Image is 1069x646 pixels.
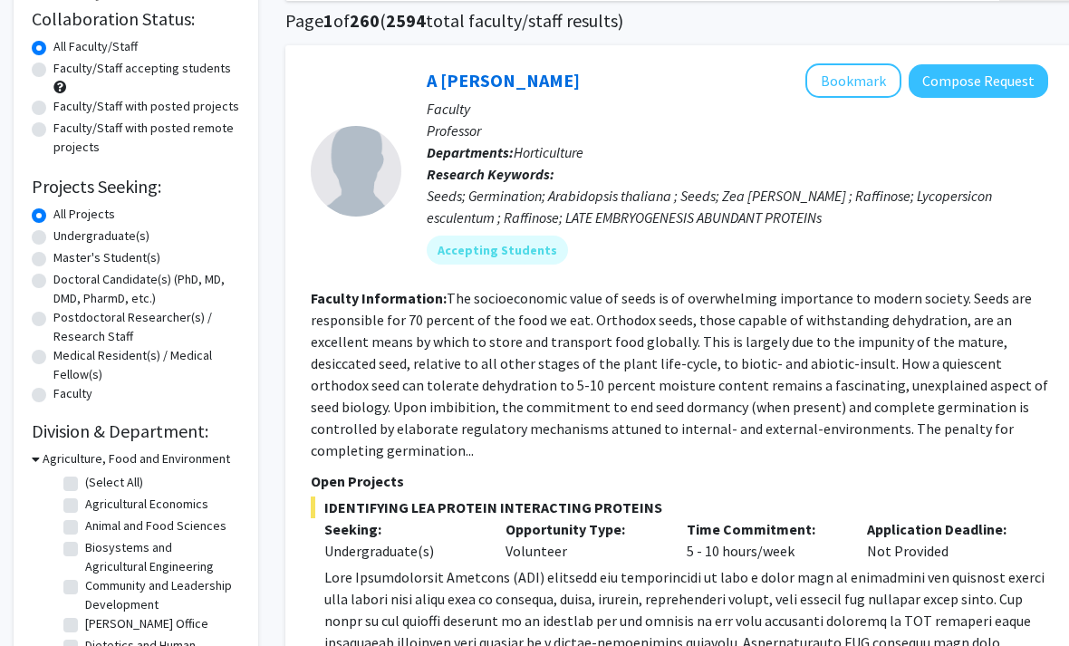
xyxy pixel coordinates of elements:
mat-chip: Accepting Students [427,236,568,265]
h2: Division & Department: [32,420,240,442]
div: 5 - 10 hours/week [673,518,854,562]
p: Faculty [427,98,1048,120]
b: Departments: [427,143,514,161]
fg-read-more: The socioeconomic value of seeds is of overwhelming importance to modern society. Seeds are respo... [311,289,1048,459]
span: 2594 [386,9,426,32]
label: Agricultural Economics [85,495,208,514]
div: Undergraduate(s) [324,540,478,562]
label: Doctoral Candidate(s) (PhD, MD, DMD, PharmD, etc.) [53,270,240,308]
p: Open Projects [311,470,1048,492]
label: Animal and Food Sciences [85,516,226,535]
p: Time Commitment: [687,518,841,540]
label: Faculty/Staff accepting students [53,59,231,78]
a: A [PERSON_NAME] [427,69,580,92]
label: Undergraduate(s) [53,227,149,246]
label: Medical Resident(s) / Medical Fellow(s) [53,346,240,384]
button: Compose Request to A Downie [909,64,1048,98]
b: Faculty Information: [311,289,447,307]
label: Faculty/Staff with posted remote projects [53,119,240,157]
span: 260 [350,9,380,32]
p: Professor [427,120,1048,141]
iframe: Chat [14,564,77,632]
div: Seeds; Germination; Arabidopsis thaliana ; Seeds; Zea [PERSON_NAME] ; Raffinose; Lycopersicon esc... [427,185,1048,228]
label: Community and Leadership Development [85,576,236,614]
p: Application Deadline: [867,518,1021,540]
div: Not Provided [853,518,1035,562]
label: (Select All) [85,473,143,492]
label: All Projects [53,205,115,224]
label: Master's Student(s) [53,248,160,267]
label: All Faculty/Staff [53,37,138,56]
b: Research Keywords: [427,165,554,183]
label: Faculty [53,384,92,403]
h2: Collaboration Status: [32,8,240,30]
span: Horticulture [514,143,583,161]
label: Faculty/Staff with posted projects [53,97,239,116]
h3: Agriculture, Food and Environment [43,449,230,468]
label: Postdoctoral Researcher(s) / Research Staff [53,308,240,346]
span: IDENTIFYING LEA PROTEIN INTERACTING PROTEINS [311,497,1048,518]
label: Biosystems and Agricultural Engineering [85,538,236,576]
label: [PERSON_NAME] Office [85,614,208,633]
button: Add A Downie to Bookmarks [805,63,901,98]
p: Opportunity Type: [506,518,660,540]
div: Volunteer [492,518,673,562]
h2: Projects Seeking: [32,176,240,198]
span: 1 [323,9,333,32]
p: Seeking: [324,518,478,540]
